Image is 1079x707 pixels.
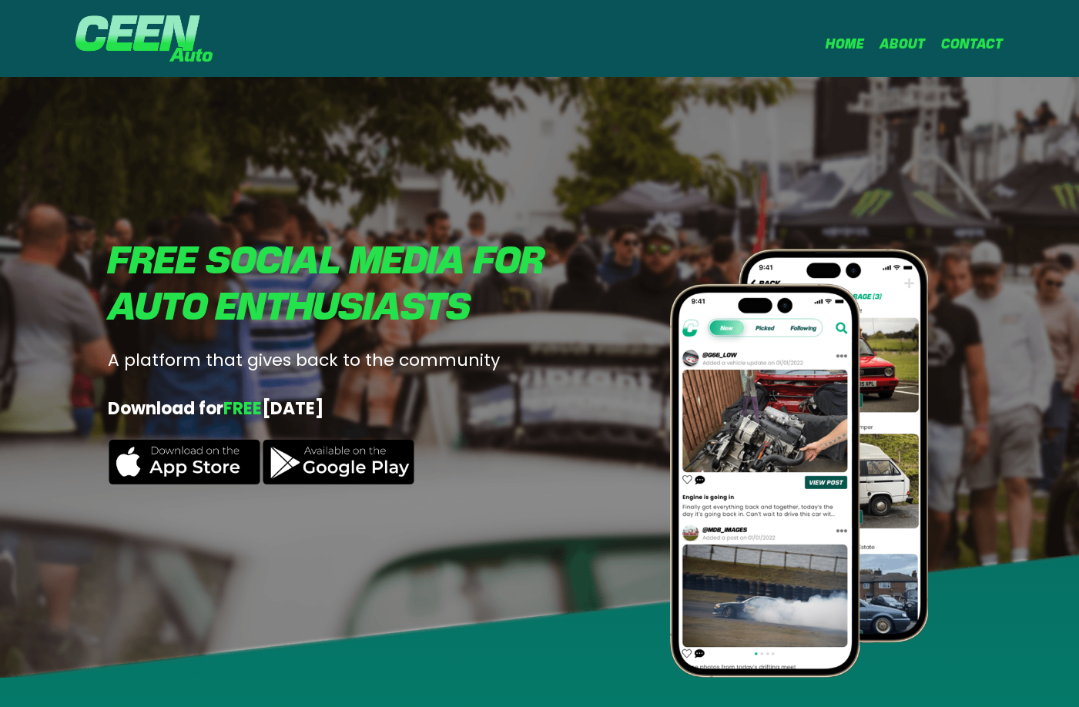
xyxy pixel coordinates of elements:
[880,39,926,52] a: About
[223,397,262,421] span: FREE
[108,347,648,373] h2: A platform that gives back to the community
[826,39,864,52] a: Home
[108,397,323,421] strong: Download for [DATE]
[941,39,1004,52] a: Contact
[108,240,648,332] h1: FREE Social media for auto enthusiasts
